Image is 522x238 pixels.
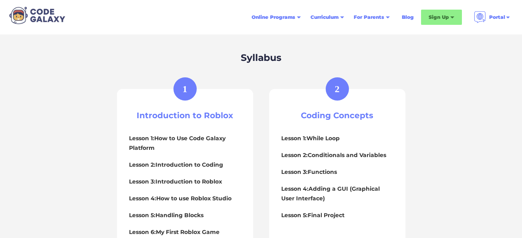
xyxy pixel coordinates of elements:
div: Online Programs [247,10,306,24]
h3: Introduction to Roblox [129,111,241,121]
h4: Lesson 1: [281,133,393,143]
strong: Introduction to Roblox [155,178,222,185]
strong: Introduction to Coding [155,161,223,168]
div: For Parents [349,10,395,24]
h4: Lesson 6: [129,227,241,237]
strong: How to use Roblox Studio [156,195,232,202]
div: Curriculum [306,10,349,24]
h3: Coding Concepts [281,111,393,121]
div: 2 [335,84,340,94]
h4: Lesson 4: [281,184,393,203]
strong: My First Roblox Game [156,228,220,236]
h4: Lesson 2: [281,150,393,160]
h2: Syllabus [241,51,281,65]
strong: Final Project [308,212,345,219]
div: Curriculum [310,13,339,21]
p: ‍ [281,222,393,230]
strong: Handling Blocks [155,212,204,219]
h4: Lesson 1: [129,133,241,153]
div: Sign Up [429,13,449,21]
div: Sign Up [421,10,462,25]
h4: Lesson 4: [129,194,241,203]
div: For Parents [354,13,384,21]
strong: Adding a GUI (Graphical User Interface) [281,185,380,202]
strong: While Loop [306,135,340,142]
h4: Lesson 5: [129,210,241,220]
a: Blog [397,10,419,24]
div: Portal [469,8,516,26]
h4: Lesson 3: [281,167,393,177]
h4: Lesson 2: [129,160,241,169]
strong: Conditionals and Variables [308,151,386,159]
div: 1 [183,84,187,94]
strong: Functions [308,168,337,175]
div: Online Programs [252,13,295,21]
h4: Lesson 5: [281,210,393,220]
div: Portal [489,13,505,21]
strong: How to Use Code Galaxy Platform [129,135,226,151]
h4: Lesson 3: [129,177,241,186]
